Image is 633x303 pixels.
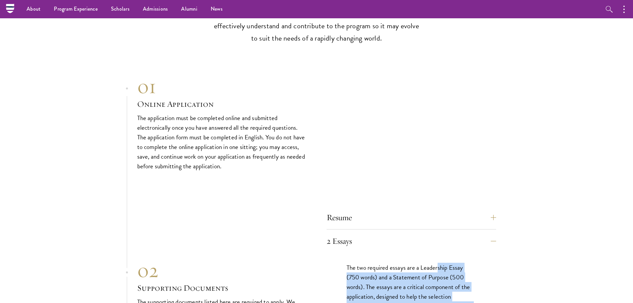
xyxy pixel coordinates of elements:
[137,98,307,110] h3: Online Application
[137,75,307,98] div: 01
[137,113,307,171] p: The application must be completed online and submitted electronically once you have answered all ...
[327,210,496,226] button: Resume
[137,258,307,282] div: 02
[137,282,307,294] h3: Supporting Documents
[327,233,496,249] button: 2 Essays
